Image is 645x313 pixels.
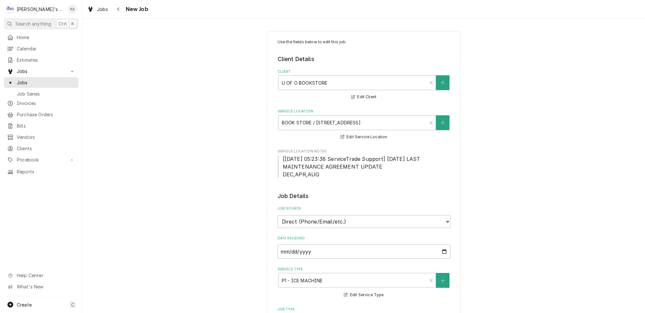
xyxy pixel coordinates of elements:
legend: Job Details [278,192,450,200]
a: Go to What's New [4,281,79,292]
span: Estimates [17,57,75,63]
span: Home [17,34,75,41]
span: Reports [17,168,75,175]
div: KA [68,5,77,14]
label: Service Type [278,267,450,272]
span: What's New [17,283,75,290]
svg: Create New Client [441,80,445,85]
button: Edit Service Location [340,133,388,141]
span: Service Location Notes [278,155,450,178]
label: Service Location [278,109,450,114]
span: Search anything [16,20,51,27]
a: Go to Jobs [4,66,79,77]
label: Date Received [278,236,450,241]
span: New Job [124,5,148,14]
label: Job Source [278,206,450,211]
span: C [71,301,74,308]
svg: Create New Location [441,120,445,125]
span: Jobs [17,68,66,75]
div: C [6,5,15,14]
div: Clay's Refrigeration's Avatar [6,5,15,14]
div: Date Received [278,236,450,259]
div: Service Location Notes [278,149,450,178]
span: Pricebook [17,156,66,163]
a: Calendar [4,43,79,54]
legend: Client Details [278,55,450,63]
span: Create [17,302,32,308]
svg: Create New Service [441,278,445,283]
a: Estimates [4,55,79,65]
span: Jobs [17,79,75,86]
div: Job Source [278,206,450,228]
span: Help Center [17,272,75,279]
div: Service Location [278,109,450,141]
label: Client [278,69,450,74]
span: Invoices [17,100,75,107]
label: Job Type [278,307,450,312]
span: Job Series [17,90,75,97]
a: Vendors [4,132,79,142]
span: Service Location Notes [278,149,450,154]
div: Client [278,69,450,101]
input: yyyy-mm-dd [278,245,450,259]
button: Search anythingCtrlK [4,18,79,29]
a: Go to Help Center [4,270,79,281]
a: Purchase Orders [4,109,79,120]
a: Home [4,32,79,43]
p: Use the fields below to edit this job: [278,39,450,45]
span: [[DATE] 05:23:38 ServiceTrade Support] [DATE] LAST MAINTENANCE AGREEMENT UPDATE DEC,APR,AUG [283,156,422,178]
span: Jobs [97,6,108,13]
a: Jobs [4,77,79,88]
button: Create New Client [436,75,449,90]
div: [PERSON_NAME]'s Refrigeration [17,6,64,13]
span: Bills [17,122,75,129]
span: Purchase Orders [17,111,75,118]
a: Clients [4,143,79,154]
button: Edit Client [350,93,377,101]
a: Reports [4,166,79,177]
a: Go to Pricebook [4,154,79,165]
span: Clients [17,145,75,152]
a: Job Series [4,89,79,99]
button: Navigate back [113,4,124,14]
div: Service Type [278,267,450,299]
button: Create New Location [436,115,449,130]
span: Calendar [17,45,75,52]
div: Korey Austin's Avatar [68,5,77,14]
span: K [71,20,74,27]
a: Invoices [4,98,79,109]
a: Bills [4,120,79,131]
span: Ctrl [58,20,67,27]
button: Create New Service [436,273,449,288]
a: Jobs [85,4,111,15]
span: Vendors [17,134,75,141]
button: Edit Service Type [343,291,385,299]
